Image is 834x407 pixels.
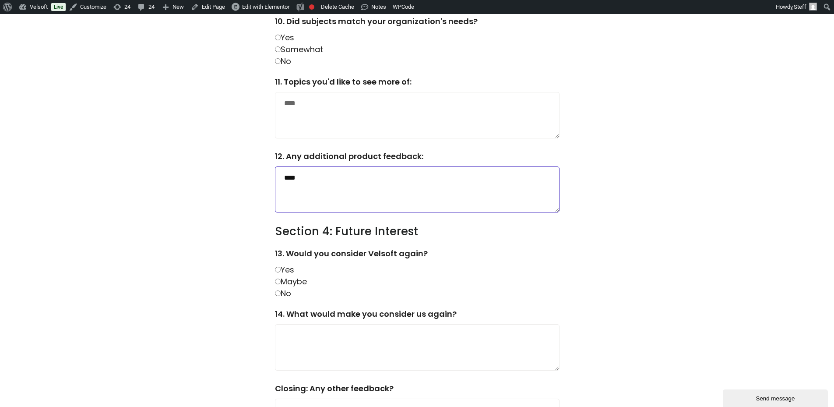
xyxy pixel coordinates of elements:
[794,4,806,10] span: Steff
[275,46,281,52] input: Somewhat
[275,32,294,43] label: Yes
[275,279,281,284] input: Maybe
[51,3,66,11] a: Live
[275,264,294,275] label: Yes
[275,276,307,287] label: Maybe
[275,382,560,399] label: Closing: Any other feedback?
[275,44,323,55] label: Somewhat
[275,56,291,67] label: No
[275,15,560,32] label: 10. Did subjects match your organization's needs?
[275,150,560,166] label: 12. Any additional product feedback:
[275,58,281,64] input: No
[275,224,560,239] h3: Section 4: Future Interest
[242,4,289,10] span: Edit with Elementor
[275,308,560,324] label: 14. What would make you consider us again?
[309,4,314,10] div: Focus keyphrase not set
[275,76,560,92] label: 11. Topics you'd like to see more of:
[275,290,281,296] input: No
[723,388,830,407] iframe: chat widget
[275,288,291,299] label: No
[275,248,560,264] label: 13. Would you consider Velsoft again?
[275,267,281,273] input: Yes
[275,35,281,40] input: Yes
